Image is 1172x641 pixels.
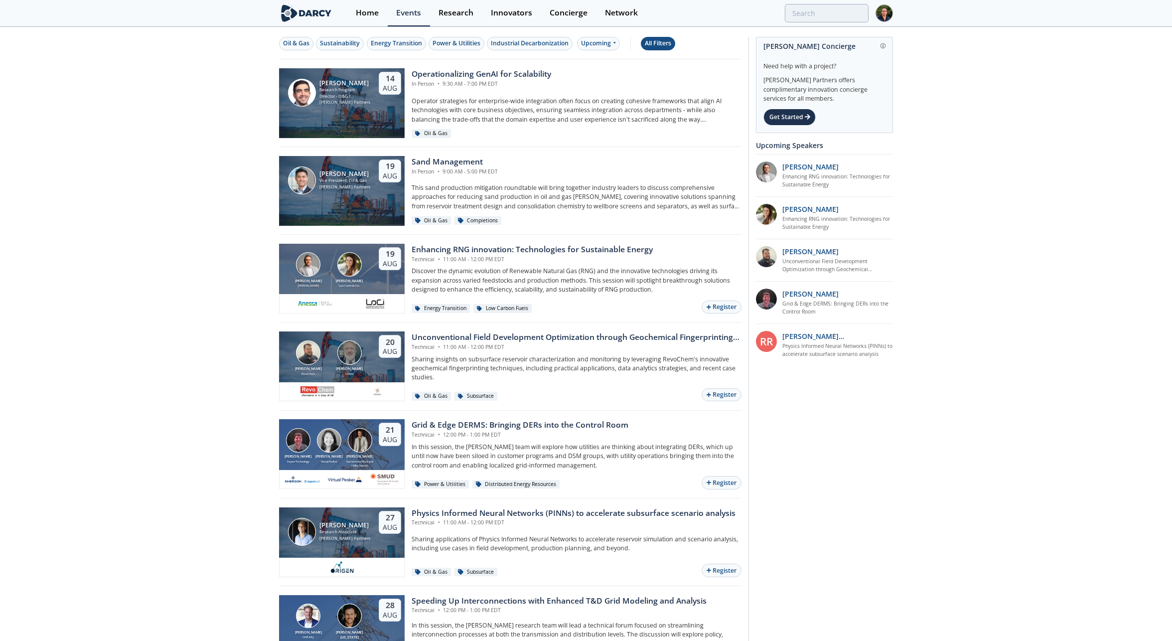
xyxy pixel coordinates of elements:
div: In Person 9:00 AM - 5:00 PM EDT [412,168,498,176]
div: Speeding Up Interconnections with Enhanced T&D Grid Modeling and Analysis [412,595,707,607]
div: Ovintiv [334,372,365,376]
div: Aug [383,259,397,268]
p: Sharing applications of Physics Informed Neural Networks to accelerate reservoir simulation and s... [412,535,741,553]
span: • [436,607,441,614]
p: [PERSON_NAME] [782,246,839,257]
div: Upcoming [577,37,620,50]
button: Register [702,388,741,402]
div: Research [439,9,473,17]
input: Advanced Search [785,4,869,22]
div: Industrial Decarbonization [491,39,569,48]
div: Events [396,9,421,17]
img: Brenda Chew [317,428,341,453]
button: Register [702,564,741,577]
div: Operationalizing GenAI for Scalability [412,68,551,80]
div: [PERSON_NAME] [344,454,375,460]
div: Power & Utilities [433,39,480,48]
img: cb84fb6c-3603-43a1-87e3-48fd23fb317a [285,474,320,485]
img: Smud.org.png [370,474,399,485]
div: Enhancing RNG innovation: Technologies for Sustainable Energy [412,244,653,256]
p: In this session, the [PERSON_NAME] team will explore how utilities are thinking about integrating... [412,443,741,470]
div: [PERSON_NAME] [293,366,324,372]
img: Profile [876,4,893,22]
div: Unconventional Field Development Optimization through Geochemical Fingerprinting Technology [412,331,741,343]
img: Brian Fitzsimons [296,604,320,628]
div: [PERSON_NAME][US_STATE] [334,630,365,641]
span: • [436,168,441,175]
img: Amir Akbari [296,252,320,277]
div: Aspen Technology [283,460,313,464]
div: 19 [383,249,397,259]
a: Grid & Edge DERMS: Bringing DERs into the Control Room [782,300,893,316]
div: Aug [383,347,397,356]
p: [PERSON_NAME] [PERSON_NAME] [782,331,893,341]
div: Technical 12:00 PM - 1:00 PM EDT [412,431,628,439]
div: Subsurface [454,392,497,401]
div: Vice President, Oil & Gas [319,177,370,184]
div: Power & Utilities [412,480,469,489]
span: • [436,519,441,526]
p: [PERSON_NAME] [782,289,839,299]
div: Distributed Energy Resources [472,480,560,489]
div: Sand Management [412,156,498,168]
p: This sand production mitigation roundtable will bring together industry leaders to discuss compre... [412,183,741,211]
div: Subsurface [454,568,497,577]
div: Network [605,9,638,17]
a: Physics Informed Neural Networks (PINNs) to accelerate subsurface scenario analysis [782,342,893,358]
div: [PERSON_NAME] [293,630,324,636]
div: [PERSON_NAME] [334,366,365,372]
div: Loci Controls Inc. [334,284,365,288]
img: information.svg [880,43,886,49]
div: Upcoming Speakers [756,137,893,154]
span: • [436,80,441,87]
img: Ron Sasaki [288,166,316,194]
div: Concierge [550,9,587,17]
img: 551440aa-d0f4-4a32-b6e2-e91f2a0781fe [297,298,332,310]
div: 28 [383,601,397,611]
a: Amir Akbari [PERSON_NAME] [PERSON_NAME] Nicole Neff [PERSON_NAME] Loci Controls Inc. 19 Aug Enhan... [279,244,741,314]
button: Register [702,476,741,489]
p: Sharing insights on subsurface reservoir characterization and monitoring by leveraging RevoChem's... [412,355,741,382]
div: Physics Informed Neural Networks (PINNs) to accelerate subsurface scenario analysis [412,507,735,519]
div: 27 [383,513,397,523]
div: Get Started [763,109,816,126]
div: Innovators [491,9,532,17]
div: [PERSON_NAME] Partners offers complimentary innovation concierge services for all members. [763,71,885,104]
img: Bob Aylsworth [296,340,320,365]
button: Energy Transition [367,37,426,50]
div: [PERSON_NAME] [293,279,324,284]
div: [PERSON_NAME] [283,454,313,460]
div: Oil & Gas [412,216,451,225]
img: Sami Sultan [288,79,316,107]
p: Discover the dynamic evolution of Renewable Natural Gas (RNG) and the innovative technologies dri... [412,267,741,294]
img: accc9a8e-a9c1-4d58-ae37-132228efcf55 [756,289,777,310]
p: Operator strategies for enterprise-wide integration often focus on creating cohesive frameworks t... [412,97,741,124]
a: Unconventional Field Development Optimization through Geochemical Fingerprinting Technology [782,258,893,274]
div: Sustainability [320,39,360,48]
div: Oil & Gas [412,392,451,401]
img: 1fdb2308-3d70-46db-bc64-f6eabefcce4d [756,161,777,182]
div: Oil & Gas [283,39,309,48]
img: revochem.com.png [300,386,335,398]
div: Research Program Director - O&G / Sustainability [319,87,370,99]
div: RR [756,331,777,352]
a: Juan Mayol [PERSON_NAME] Research Associate [PERSON_NAME] Partners 27 Aug Physics Informed Neural... [279,507,741,577]
a: Sami Sultan [PERSON_NAME] Research Program Director - O&G / Sustainability [PERSON_NAME] Partners... [279,68,741,138]
a: Enhancing RNG innovation: Technologies for Sustainable Energy [782,215,893,231]
img: Luigi Montana [337,604,362,628]
img: John Sinclair [337,340,362,365]
div: [PERSON_NAME] Partners [319,99,370,106]
div: [PERSON_NAME] [319,80,370,87]
img: 2b793097-40cf-4f6d-9bc3-4321a642668f [364,298,386,310]
div: [PERSON_NAME] [293,284,324,288]
div: Energy Transition [371,39,422,48]
div: [PERSON_NAME] [319,522,370,529]
img: ovintiv.com.png [372,386,384,398]
div: Aug [383,611,397,620]
img: Jonathan Curtis [286,428,310,453]
div: Grid & Edge DERMS: Bringing DERs into the Control Room [412,419,628,431]
button: Oil & Gas [279,37,313,50]
div: [PERSON_NAME] [313,454,344,460]
div: Oil & Gas [412,568,451,577]
button: Register [702,301,741,314]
